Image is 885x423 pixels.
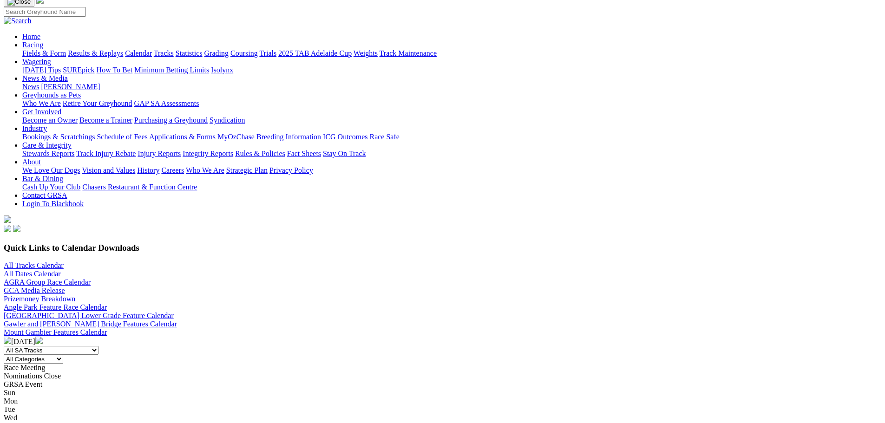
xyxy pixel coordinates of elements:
[22,116,881,124] div: Get Involved
[41,83,100,91] a: [PERSON_NAME]
[22,124,47,132] a: Industry
[4,261,64,269] a: All Tracks Calendar
[4,337,11,344] img: chevron-left-pager-white.svg
[4,215,11,223] img: logo-grsa-white.png
[4,364,881,372] div: Race Meeting
[79,116,132,124] a: Become a Trainer
[22,91,81,99] a: Greyhounds as Pets
[323,133,367,141] a: ICG Outcomes
[63,66,94,74] a: SUREpick
[22,141,72,149] a: Care & Integrity
[134,66,209,74] a: Minimum Betting Limits
[134,99,199,107] a: GAP SA Assessments
[154,49,174,57] a: Tracks
[369,133,399,141] a: Race Safe
[22,108,61,116] a: Get Involved
[269,166,313,174] a: Privacy Policy
[22,99,881,108] div: Greyhounds as Pets
[323,150,366,157] a: Stay On Track
[278,49,352,57] a: 2025 TAB Adelaide Cup
[4,295,75,303] a: Prizemoney Breakdown
[287,150,321,157] a: Fact Sheets
[22,158,41,166] a: About
[22,33,40,40] a: Home
[4,337,881,346] div: [DATE]
[4,286,65,294] a: GCA Media Release
[22,183,80,191] a: Cash Up Your Club
[125,49,152,57] a: Calendar
[22,116,78,124] a: Become an Owner
[256,133,321,141] a: Breeding Information
[22,150,881,158] div: Care & Integrity
[4,320,177,328] a: Gawler and [PERSON_NAME] Bridge Features Calendar
[22,83,39,91] a: News
[22,183,881,191] div: Bar & Dining
[4,312,174,319] a: [GEOGRAPHIC_DATA] Lower Grade Feature Calendar
[210,116,245,124] a: Syndication
[22,74,68,82] a: News & Media
[4,270,61,278] a: All Dates Calendar
[4,278,91,286] a: AGRA Group Race Calendar
[186,166,224,174] a: Who We Are
[4,17,32,25] img: Search
[22,133,95,141] a: Bookings & Scratchings
[35,337,43,344] img: chevron-right-pager-white.svg
[22,66,61,74] a: [DATE] Tips
[226,166,268,174] a: Strategic Plan
[82,183,197,191] a: Chasers Restaurant & Function Centre
[22,166,881,175] div: About
[217,133,255,141] a: MyOzChase
[82,166,135,174] a: Vision and Values
[259,49,276,57] a: Trials
[4,372,881,380] div: Nominations Close
[354,49,378,57] a: Weights
[22,166,80,174] a: We Love Our Dogs
[63,99,132,107] a: Retire Your Greyhound
[22,175,63,182] a: Bar & Dining
[22,99,61,107] a: Who We Are
[22,49,881,58] div: Racing
[211,66,233,74] a: Isolynx
[97,133,147,141] a: Schedule of Fees
[4,380,881,389] div: GRSA Event
[4,303,107,311] a: Angle Park Feature Race Calendar
[4,389,881,397] div: Sun
[4,397,881,405] div: Mon
[97,66,133,74] a: How To Bet
[22,66,881,74] div: Wagering
[76,150,136,157] a: Track Injury Rebate
[22,200,84,208] a: Login To Blackbook
[134,116,208,124] a: Purchasing a Greyhound
[204,49,229,57] a: Grading
[22,133,881,141] div: Industry
[183,150,233,157] a: Integrity Reports
[4,328,107,336] a: Mount Gambier Features Calendar
[22,191,67,199] a: Contact GRSA
[176,49,203,57] a: Statistics
[137,166,159,174] a: History
[4,225,11,232] img: facebook.svg
[138,150,181,157] a: Injury Reports
[22,58,51,65] a: Wagering
[4,405,881,414] div: Tue
[230,49,258,57] a: Coursing
[22,83,881,91] div: News & Media
[235,150,285,157] a: Rules & Policies
[22,49,66,57] a: Fields & Form
[380,49,437,57] a: Track Maintenance
[4,243,881,253] h3: Quick Links to Calendar Downloads
[149,133,216,141] a: Applications & Forms
[4,414,881,422] div: Wed
[161,166,184,174] a: Careers
[13,225,20,232] img: twitter.svg
[22,41,43,49] a: Racing
[4,7,86,17] input: Search
[22,150,74,157] a: Stewards Reports
[68,49,123,57] a: Results & Replays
